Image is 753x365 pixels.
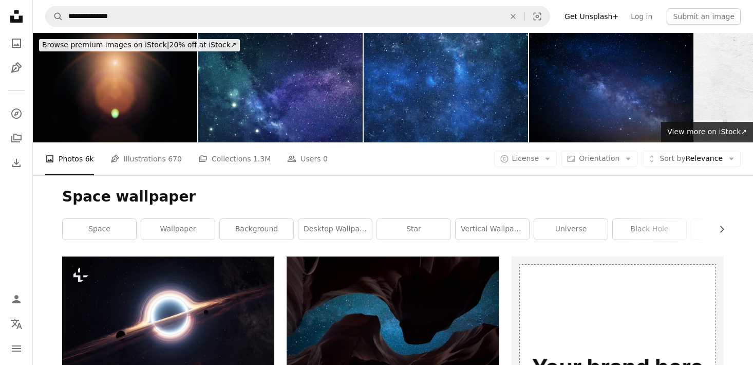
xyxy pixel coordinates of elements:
[6,103,27,124] a: Explore
[33,33,197,142] img: Lens flare on black background. Overlay design element
[661,122,753,142] a: View more on iStock↗
[168,153,182,165] span: 670
[298,219,372,240] a: desktop wallpaper
[6,33,27,53] a: Photos
[667,127,747,136] span: View more on iStock ↗
[364,33,528,142] img: Space galaxy
[6,289,27,309] a: Log in / Sign up
[198,33,363,142] img: Space Stars, Nebula, Universe Background
[62,188,724,206] h1: Space wallpaper
[6,314,27,334] button: Language
[141,219,215,240] a: wallpaper
[625,8,658,25] a: Log in
[502,7,524,26] button: Clear
[667,8,741,25] button: Submit an image
[287,142,328,175] a: Users 0
[63,219,136,240] a: space
[6,153,27,173] a: Download History
[642,151,741,167] button: Sort byRelevance
[561,151,637,167] button: Orientation
[377,219,450,240] a: star
[42,41,169,49] span: Browse premium images on iStock |
[6,338,27,359] button: Menu
[220,219,293,240] a: background
[42,41,237,49] span: 20% off at iStock ↗
[62,312,274,321] a: an artist's impression of a black hole in space
[525,7,550,26] button: Visual search
[45,6,550,27] form: Find visuals sitewide
[198,142,271,175] a: Collections 1.3M
[613,219,686,240] a: black hole
[33,33,246,58] a: Browse premium images on iStock|20% off at iStock↗
[6,128,27,149] a: Collections
[110,142,182,175] a: Illustrations 670
[660,154,723,164] span: Relevance
[46,7,63,26] button: Search Unsplash
[534,219,608,240] a: universe
[253,153,271,165] span: 1.3M
[512,154,539,162] span: License
[660,154,685,162] span: Sort by
[579,154,619,162] span: Orientation
[529,33,693,142] img: Milky Way
[558,8,625,25] a: Get Unsplash+
[287,322,499,332] a: blue starry night
[494,151,557,167] button: License
[6,58,27,78] a: Illustrations
[456,219,529,240] a: vertical wallpaper
[323,153,328,165] span: 0
[712,219,724,240] button: scroll list to the right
